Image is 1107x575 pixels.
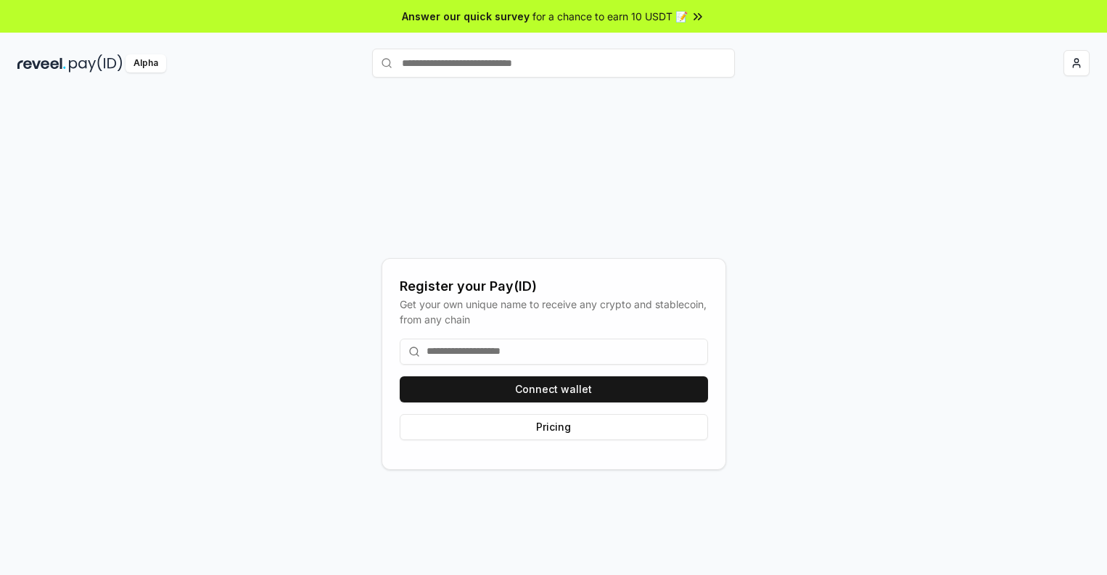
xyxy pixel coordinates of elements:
div: Alpha [125,54,166,73]
span: for a chance to earn 10 USDT 📝 [532,9,688,24]
img: reveel_dark [17,54,66,73]
div: Get your own unique name to receive any crypto and stablecoin, from any chain [400,297,708,327]
button: Connect wallet [400,376,708,402]
span: Answer our quick survey [402,9,530,24]
button: Pricing [400,414,708,440]
img: pay_id [69,54,123,73]
div: Register your Pay(ID) [400,276,708,297]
